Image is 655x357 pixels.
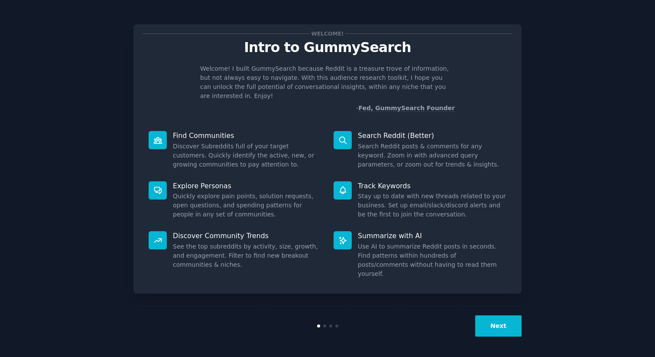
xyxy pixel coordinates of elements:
a: Fed, GummySearch Founder [358,105,455,112]
dd: Use AI to summarize Reddit posts in seconds. Find patterns within hundreds of posts/comments with... [358,242,506,278]
dd: Stay up to date with new threads related to your business. Set up email/slack/discord alerts and ... [358,192,506,219]
p: Explore Personas [173,181,321,190]
p: Discover Community Trends [173,231,321,240]
dd: Quickly explore pain points, solution requests, open questions, and spending patterns for people ... [173,192,321,219]
p: Find Communities [173,131,321,140]
div: - [356,104,455,113]
span: Welcome! [310,29,345,38]
dd: See the top subreddits by activity, size, growth, and engagement. Filter to find new breakout com... [173,242,321,269]
p: Welcome! I built GummySearch because Reddit is a treasure trove of information, but not always ea... [200,64,455,101]
p: Track Keywords [358,181,506,190]
dd: Discover Subreddits full of your target customers. Quickly identify the active, new, or growing c... [173,142,321,169]
p: Search Reddit (Better) [358,131,506,140]
p: Intro to GummySearch [143,40,512,55]
p: Summarize with AI [358,231,506,240]
button: Next [475,315,522,337]
dd: Search Reddit posts & comments for any keyword. Zoom in with advanced query parameters, or zoom o... [358,142,506,169]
